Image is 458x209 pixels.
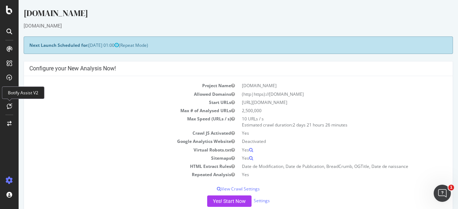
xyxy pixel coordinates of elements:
a: Settings [235,198,251,204]
td: Google Analytics Website [11,137,220,145]
td: Start URLs [11,98,220,106]
td: Date de Modification, Date de Publication, BreadCrumb, OGTitle, Date de naissance [220,162,429,170]
td: Yes [220,129,429,137]
td: Repeated Analysis [11,170,220,179]
h4: Configure your New Analysis Now! [11,65,429,72]
span: 2 days 21 hours 26 minutes [274,122,329,128]
td: Allowed Domains [11,90,220,98]
td: Yes [220,146,429,154]
span: [DATE] 01:00 [70,42,100,48]
td: Sitemaps [11,154,220,162]
td: Max Speed (URLs / s) [11,115,220,129]
td: (http|https)://[DOMAIN_NAME] [220,90,429,98]
td: Yes [220,154,429,162]
td: Yes [220,170,429,179]
td: Deactivated [220,137,429,145]
td: Max # of Analysed URLs [11,106,220,115]
span: 1 [448,185,454,190]
td: Project Name [11,81,220,90]
td: 2,500,000 [220,106,429,115]
iframe: Intercom live chat [434,185,451,202]
div: (Repeat Mode) [5,36,434,54]
td: 10 URLs / s Estimated crawl duration: [220,115,429,129]
td: Crawl JS Activated [11,129,220,137]
td: HTML Extract Rules [11,162,220,170]
strong: Next Launch Scheduled for: [11,42,70,48]
div: [DOMAIN_NAME] [5,22,434,29]
button: Yes! Start Now [189,195,233,207]
div: [DOMAIN_NAME] [5,7,434,22]
td: Virtual Robots.txt [11,146,220,154]
td: [DOMAIN_NAME] [220,81,429,90]
div: Botify Assist V2 [2,86,44,99]
td: [URL][DOMAIN_NAME] [220,98,429,106]
p: View Crawl Settings [11,186,429,192]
